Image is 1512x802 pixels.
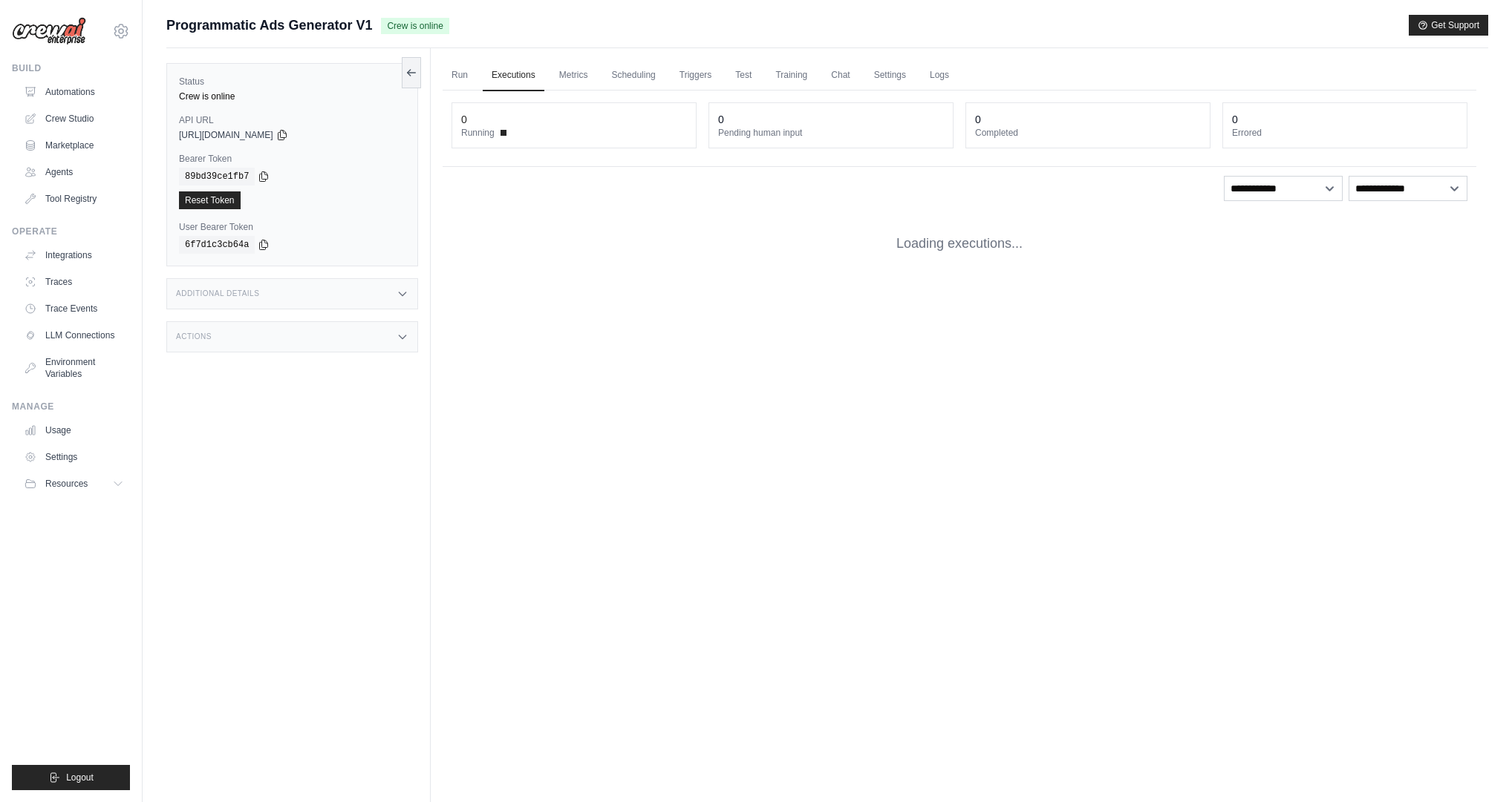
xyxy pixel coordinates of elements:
[865,60,915,91] a: Settings
[443,60,477,91] a: Run
[18,134,130,157] a: Marketplace
[18,107,130,131] a: Crew Studio
[18,418,130,442] a: Usage
[550,60,597,91] a: Metrics
[66,772,94,783] span: Logout
[18,472,130,496] button: Resources
[975,112,981,127] div: 0
[1409,15,1488,36] button: Get Support
[1232,127,1458,139] dt: Errored
[766,60,816,91] a: Training
[671,60,721,91] a: Triggers
[12,226,130,237] div: Operate
[18,80,130,104] a: Automations
[822,60,858,91] a: Chat
[443,210,1476,277] div: Loading executions...
[718,112,724,127] div: 0
[18,445,130,469] a: Settings
[18,160,130,184] a: Agents
[179,91,405,102] div: Crew is online
[461,127,495,139] span: Running
[483,60,544,91] a: Executions
[18,323,130,347] a: LLM Connections
[179,168,255,185] code: 89bd39ce1fb7
[45,478,88,490] span: Resources
[718,127,944,139] dt: Pending human input
[179,153,405,165] label: Bearer Token
[179,76,405,88] label: Status
[179,114,405,126] label: API URL
[461,112,467,127] div: 0
[18,270,130,294] a: Traces
[12,17,86,45] img: Logo
[12,765,130,790] button: Logout
[602,60,664,91] a: Scheduling
[18,297,130,321] a: Trace Events
[176,289,259,298] h3: Additional Details
[975,127,1201,139] dt: Completed
[18,243,130,267] a: Integrations
[1232,112,1238,127] div: 0
[176,332,212,341] h3: Actions
[18,187,130,211] a: Tool Registry
[179,129,273,141] span: [URL][DOMAIN_NAME]
[179,221,405,233] label: User Bearer Token
[381,18,449,34] span: Crew is online
[921,60,958,91] a: Logs
[18,350,130,386] a: Environment Variables
[12,401,130,412] div: Manage
[179,236,255,254] code: 6f7d1c3cb64a
[12,62,130,74] div: Build
[726,60,760,91] a: Test
[179,191,241,209] a: Reset Token
[166,15,372,36] span: Programmatic Ads Generator V1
